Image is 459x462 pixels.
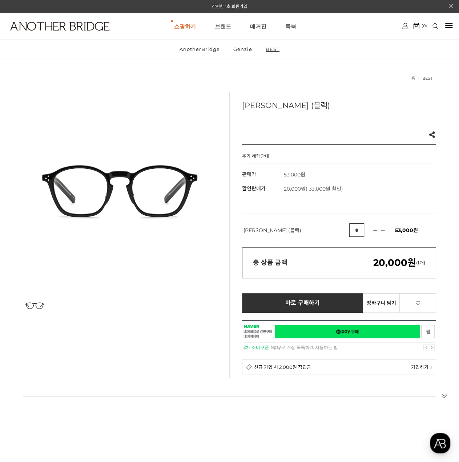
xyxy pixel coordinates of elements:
strong: 총 상품 금액 [253,259,287,267]
a: (0) [413,23,427,29]
img: detail_membership.png [246,364,252,370]
a: AnotherBridge [173,40,226,59]
img: 6e6c407f3a96c66b4222191ec4938d8f.jpg [23,92,217,286]
a: 홈 [2,231,48,249]
span: 홈 [23,242,27,247]
a: 매거진 [250,13,266,39]
span: 판매가 [242,171,256,178]
td: [PERSON_NAME] (블랙) [242,213,349,247]
span: 신규 가입 시 2,000원 적립금 [254,363,311,370]
a: 바로 구매하기 [242,293,363,313]
img: logo [10,22,109,31]
a: BEST [422,76,432,81]
span: ( 33,000원 할인) [306,186,343,192]
span: (1개) [373,260,425,266]
img: cart [413,23,419,29]
span: 설정 [112,242,121,247]
img: 6e6c407f3a96c66b4222191ec4938d8f.jpg [23,294,47,317]
span: 바로 구매하기 [285,300,320,306]
a: 설정 [94,231,140,249]
span: 가입하기 [411,363,428,370]
a: logo [4,22,72,48]
span: (0) [419,23,427,28]
a: 신규 가입 시 2,000원 적립금 가입하기 [242,359,436,374]
a: 홈 [411,76,415,81]
a: 룩북 [285,13,296,39]
span: 할인판매가 [242,185,266,192]
span: 대화 [67,242,75,248]
a: Genzie [227,40,258,59]
strong: 53,000원 [284,171,305,178]
span: 20,000원 [284,186,343,192]
a: 브랜드 [215,13,231,39]
h4: 추가 혜택안내 [242,152,269,163]
img: 수량증가 [369,227,380,234]
a: 쇼핑하기 [174,13,196,39]
a: 대화 [48,231,94,249]
span: 53,000원 [395,227,418,234]
img: search [432,23,438,29]
img: npay_sp_more.png [430,366,432,369]
a: 간편한 1초 회원가입 [212,4,247,9]
h3: [PERSON_NAME] (블랙) [242,99,436,110]
a: BEST [259,40,286,59]
img: 수량감소 [378,227,387,234]
em: 20,000원 [373,257,416,268]
a: 장바구니 담기 [363,293,400,313]
img: cart [402,23,408,29]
